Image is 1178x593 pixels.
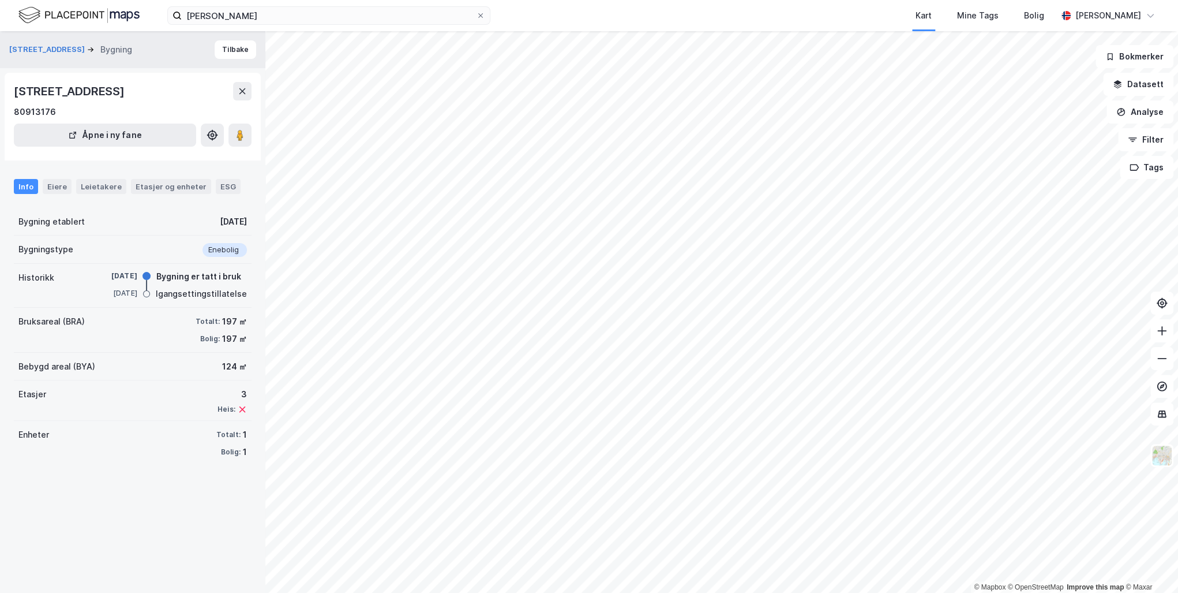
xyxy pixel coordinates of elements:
div: Bebygd areal (BYA) [18,360,95,374]
button: Tags [1120,156,1173,179]
div: Leietakere [76,179,126,194]
button: Åpne i ny fane [14,124,196,147]
div: 80913176 [14,105,56,119]
div: Bolig: [221,447,241,457]
div: Bolig: [200,334,220,344]
div: 197 ㎡ [222,332,247,346]
button: [STREET_ADDRESS] [9,44,87,55]
div: [DATE] [91,271,137,281]
div: 1 [243,428,247,442]
div: Historikk [18,271,54,285]
div: Bygning [100,43,132,57]
div: [DATE] [220,215,247,229]
div: Igangsettingstillatelse [156,287,247,301]
img: logo.f888ab2527a4732fd821a326f86c7f29.svg [18,5,140,25]
button: Bokmerker [1096,45,1173,68]
div: Totalt: [196,317,220,326]
div: Enheter [18,428,49,442]
div: ESG [216,179,241,194]
div: Etasjer og enheter [136,181,207,192]
div: [PERSON_NAME] [1075,9,1141,23]
div: 1 [243,445,247,459]
button: Tilbake [215,40,256,59]
button: Datasett [1103,73,1173,96]
div: Kontrollprogram for chat [1120,538,1178,593]
iframe: Chat Widget [1120,538,1178,593]
img: Z [1151,445,1173,467]
div: 197 ㎡ [222,315,247,329]
div: Etasjer [18,387,46,401]
div: Bygningstype [18,243,73,256]
a: Mapbox [974,583,1006,591]
div: Kart [916,9,932,23]
div: 3 [217,387,247,401]
div: Bygning er tatt i bruk [156,270,241,284]
div: Bruksareal (BRA) [18,315,85,329]
a: OpenStreetMap [1008,583,1064,591]
button: Filter [1118,128,1173,151]
div: [DATE] [91,288,137,299]
div: Bygning etablert [18,215,85,229]
div: Mine Tags [957,9,999,23]
div: [STREET_ADDRESS] [14,82,127,100]
div: Bolig [1024,9,1044,23]
div: Heis: [217,405,235,414]
div: Info [14,179,38,194]
div: Totalt: [216,430,241,439]
div: 124 ㎡ [222,360,247,374]
input: Søk på adresse, matrikkel, gårdeiere, leietakere eller personer [182,7,476,24]
div: Eiere [43,179,72,194]
a: Improve this map [1067,583,1124,591]
button: Analyse [1106,100,1173,124]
